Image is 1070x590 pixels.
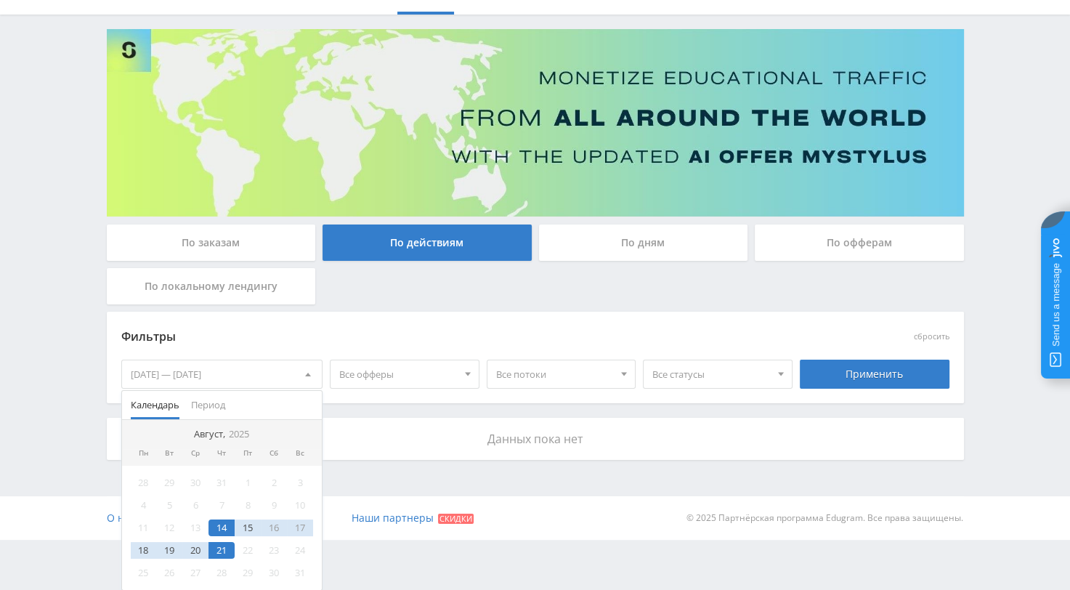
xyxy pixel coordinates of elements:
div: 30 [261,565,287,581]
div: 17 [287,520,313,536]
div: 3 [287,474,313,491]
div: Пт [235,449,261,458]
div: © 2025 Партнёрская программа Edugram. Все права защищены. [542,496,963,540]
div: 2 [261,474,287,491]
span: Наши партнеры [352,511,434,525]
div: 31 [208,474,235,491]
a: О нас [107,496,135,540]
div: [DATE] — [DATE] [122,360,323,388]
div: 18 [131,542,157,559]
button: Период [185,391,231,419]
div: По дням [539,225,748,261]
div: 25 [131,565,157,581]
span: Период [191,391,225,419]
div: 28 [131,474,157,491]
a: Наши партнеры Скидки [352,496,474,540]
span: Скидки [438,514,474,524]
div: 31 [287,565,313,581]
div: 27 [182,565,208,581]
div: 30 [182,474,208,491]
div: 13 [182,520,208,536]
div: 5 [156,497,182,514]
div: По локальному лендингу [107,268,316,304]
div: По офферам [755,225,964,261]
div: Вт [156,449,182,458]
div: 8 [235,497,261,514]
div: Фильтры [121,326,741,348]
p: Данных пока нет [121,432,949,445]
span: О нас [107,511,135,525]
div: 4 [131,497,157,514]
i: 2025 [229,429,249,440]
span: Все офферы [339,360,457,388]
div: Вс [287,449,313,458]
div: 22 [235,542,261,559]
div: 12 [156,520,182,536]
div: По заказам [107,225,316,261]
div: 6 [182,497,208,514]
div: Чт [208,449,235,458]
div: 29 [235,565,261,581]
img: Banner [107,29,964,217]
div: 20 [182,542,208,559]
div: 7 [208,497,235,514]
div: 28 [208,565,235,581]
div: Применить [800,360,949,389]
span: Все потоки [496,360,614,388]
div: Сб [261,449,287,458]
div: Ср [182,449,208,458]
div: 9 [261,497,287,514]
div: 1 [235,474,261,491]
div: Август, [188,429,255,440]
div: 23 [261,542,287,559]
div: 24 [287,542,313,559]
div: 14 [208,520,235,536]
span: Календарь [131,391,179,419]
button: Календарь [125,391,185,419]
div: По действиям [323,225,532,261]
button: сбросить [914,332,949,342]
div: 21 [208,542,235,559]
div: 16 [261,520,287,536]
div: 15 [235,520,261,536]
div: 10 [287,497,313,514]
div: Пн [131,449,157,458]
div: 26 [156,565,182,581]
span: Все статусы [652,360,770,388]
div: 19 [156,542,182,559]
div: 11 [131,520,157,536]
div: 29 [156,474,182,491]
